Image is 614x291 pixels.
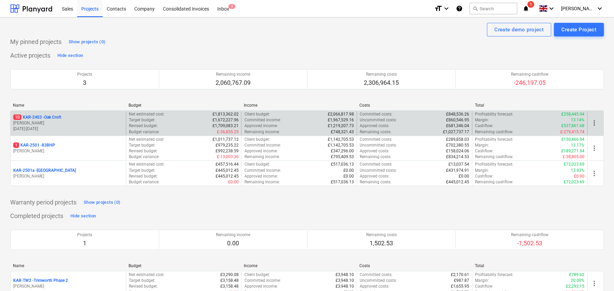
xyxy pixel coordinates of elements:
i: format_size [434,4,442,13]
p: Profitability forecast : [475,272,513,278]
p: £987.87 [454,278,469,284]
p: £789.62 [569,272,584,278]
p: Committed income : [244,278,280,284]
div: Budget [129,103,239,108]
p: Net estimated cost : [129,137,165,142]
p: Revised budget : [129,173,158,179]
div: Name [13,103,123,108]
p: £1,142,705.53 [328,142,354,148]
p: Margin : [475,278,489,284]
p: £0.00 [459,173,469,179]
span: 10 [13,114,21,120]
p: Cashflow : [475,284,493,289]
p: Client budget : [244,162,270,167]
p: Revised budget : [129,284,158,289]
p: £1,219,207.73 [328,123,354,129]
p: £0.00 [574,173,584,179]
p: Uncommitted costs : [360,278,397,284]
p: Margin : [475,117,489,123]
p: Uncommitted costs : [360,142,397,148]
div: Costs [359,103,470,108]
p: £795,409.53 [331,154,354,160]
p: Warranty period projects [10,198,76,206]
p: Remaining costs [366,232,397,238]
p: Cashflow : [475,123,493,129]
p: Remaining costs : [360,129,391,135]
div: KAR-2501a -[GEOGRAPHIC_DATA][PERSON_NAME] [13,168,123,179]
p: KAR-2403 - Oak Croft [13,114,61,120]
p: Approved income : [244,284,277,289]
p: Cashflow : [475,173,493,179]
p: 13.93% [571,168,584,173]
div: Hide section [57,52,83,60]
p: £702,380.55 [446,142,469,148]
span: [PERSON_NAME] [561,6,595,11]
p: Remaining income : [244,129,279,135]
p: Remaining income [216,72,251,77]
p: £848,536.26 [446,111,469,117]
p: £72,023.69 [564,179,584,185]
p: Projects [77,232,92,238]
div: Total [475,263,585,268]
p: Net estimated cost : [129,111,165,117]
p: £860,546.95 [446,117,469,123]
p: £0.00 [343,168,354,173]
p: £2,292.15 [566,284,584,289]
p: £258,445.94 [561,111,584,117]
p: Profitability forecast : [475,162,513,167]
p: Client budget : [244,137,270,142]
span: more_vert [590,144,598,152]
span: 3 [228,4,235,9]
p: Approved costs : [360,123,389,129]
p: £445,012.45 [215,168,238,173]
p: Margin : [475,142,489,148]
p: £1,709,083.21 [212,123,238,129]
i: Knowledge base [456,4,463,13]
p: Client budget : [244,111,270,117]
p: Target budget : [129,117,155,123]
p: £2,066,817.98 [328,111,354,117]
p: £347,296.00 [331,148,354,154]
div: Income [244,263,354,268]
p: Committed costs : [360,111,392,117]
p: £748,321.43 [331,129,354,135]
p: KAR-2501 - 83BHP [13,142,55,148]
p: Remaining costs : [360,154,391,160]
p: My pinned projects [10,38,62,46]
p: £445,012.45 [215,173,238,179]
button: Hide section [69,211,98,221]
p: £72,023.69 [564,162,584,167]
p: 0.00 [216,239,250,247]
p: £3,948.10 [336,272,354,278]
div: Hide section [70,212,96,220]
p: Net estimated cost : [129,272,165,278]
p: £517,036.13 [331,179,354,185]
div: Costs [359,263,470,268]
p: £3,948.10 [336,284,354,289]
p: £1,027,737.17 [443,129,469,135]
p: Target budget : [129,278,155,284]
p: £3,290.08 [220,272,238,278]
p: £1,813,362.02 [212,111,238,117]
p: 20.00% [571,278,584,284]
p: Uncommitted costs : [360,168,397,173]
p: Remaining income : [244,154,279,160]
button: Show projects (0) [82,197,122,208]
span: more_vert [590,169,598,178]
p: Revised budget : [129,148,158,154]
p: £445,012.45 [446,179,469,185]
p: £517,036.13 [331,162,354,167]
div: Show projects (0) [69,38,105,46]
p: [PERSON_NAME] [13,120,123,126]
p: £1,011,737.12 [212,137,238,142]
p: £1,672,227.96 [212,117,238,123]
p: 1 [77,239,92,247]
div: KAR-TW2 -Trimworth Phase 2[PERSON_NAME] [13,278,123,289]
p: -246,197.05 [511,79,548,87]
p: £-279,415.74 [560,129,584,135]
p: 2,306,964.15 [364,79,399,87]
p: Active projects [10,51,50,60]
p: 2,060,767.09 [216,79,251,87]
div: Chat Widget [580,258,614,291]
p: £1,142,705.53 [328,137,354,142]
